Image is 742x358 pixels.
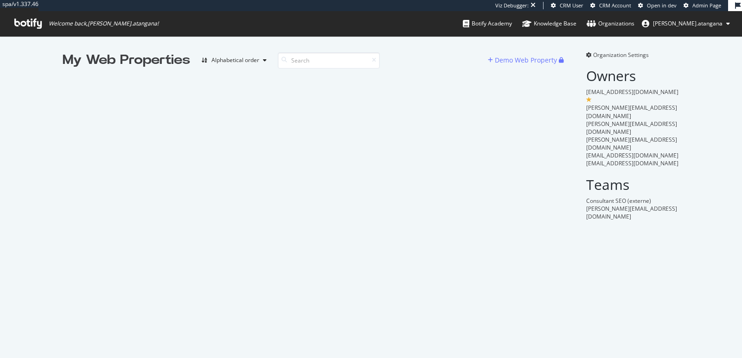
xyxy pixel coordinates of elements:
[586,104,677,119] span: [PERSON_NAME][EMAIL_ADDRESS][DOMAIN_NAME]
[198,53,270,68] button: Alphabetical order
[590,2,631,9] a: CRM Account
[488,56,559,64] a: Demo Web Property
[638,2,677,9] a: Open in dev
[586,197,679,205] div: Consultant SEO (externe)
[495,56,557,65] div: Demo Web Property
[586,136,677,151] span: [PERSON_NAME][EMAIL_ADDRESS][DOMAIN_NAME]
[463,11,512,36] a: Botify Academy
[495,2,529,9] div: Viz Debugger:
[634,16,737,31] button: [PERSON_NAME].atangana
[522,11,576,36] a: Knowledge Base
[586,88,678,96] span: [EMAIL_ADDRESS][DOMAIN_NAME]
[586,177,679,192] h2: Teams
[211,57,259,63] div: Alphabetical order
[63,51,190,69] div: My Web Properties
[647,2,677,9] span: Open in dev
[586,68,679,83] h2: Owners
[587,11,634,36] a: Organizations
[587,19,634,28] div: Organizations
[586,151,678,159] span: [EMAIL_ADDRESS][DOMAIN_NAME]
[599,2,631,9] span: CRM Account
[684,2,721,9] a: Admin Page
[653,19,723,27] span: renaud.atangana
[49,20,159,27] span: Welcome back, [PERSON_NAME].atangana !
[586,120,677,136] span: [PERSON_NAME][EMAIL_ADDRESS][DOMAIN_NAME]
[560,2,583,9] span: CRM User
[551,2,583,9] a: CRM User
[278,52,380,69] input: Search
[488,53,559,68] button: Demo Web Property
[522,19,576,28] div: Knowledge Base
[586,205,677,220] span: [PERSON_NAME][EMAIL_ADDRESS][DOMAIN_NAME]
[692,2,721,9] span: Admin Page
[593,51,649,59] span: Organization Settings
[586,159,678,167] span: [EMAIL_ADDRESS][DOMAIN_NAME]
[463,19,512,28] div: Botify Academy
